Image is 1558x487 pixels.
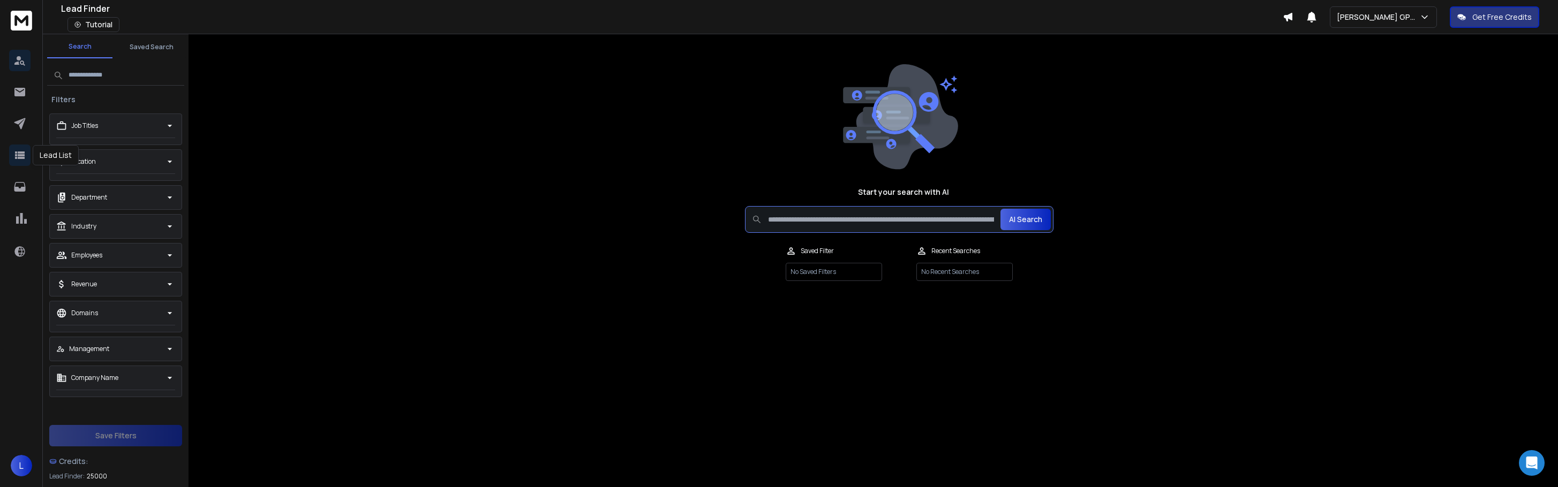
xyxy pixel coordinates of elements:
[71,121,98,130] p: Job Titles
[33,145,79,165] div: Lead List
[931,247,980,255] p: Recent Searches
[71,222,96,231] p: Industry
[119,36,184,58] button: Saved Search
[858,187,949,197] h1: Start your search with AI
[801,247,834,255] p: Saved Filter
[11,455,32,476] button: L
[47,36,112,58] button: Search
[71,251,102,260] p: Employees
[47,94,80,105] h3: Filters
[71,374,118,382] p: Company Name
[1000,209,1051,230] button: AI Search
[71,193,107,202] p: Department
[916,263,1013,281] p: No Recent Searches
[786,263,882,281] p: No Saved Filters
[1337,12,1419,22] p: [PERSON_NAME] GPT
[1472,12,1532,22] p: Get Free Credits
[87,472,107,481] span: 25000
[61,2,1283,15] div: Lead Finder
[69,345,109,353] p: Management
[67,17,119,32] button: Tutorial
[49,472,85,481] p: Lead Finder:
[71,309,98,317] p: Domains
[59,456,88,467] span: Credits:
[49,451,182,472] a: Credits:
[1450,6,1539,28] button: Get Free Credits
[1519,450,1545,476] div: Open Intercom Messenger
[71,157,96,166] p: Location
[71,280,97,288] p: Revenue
[840,64,958,170] img: image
